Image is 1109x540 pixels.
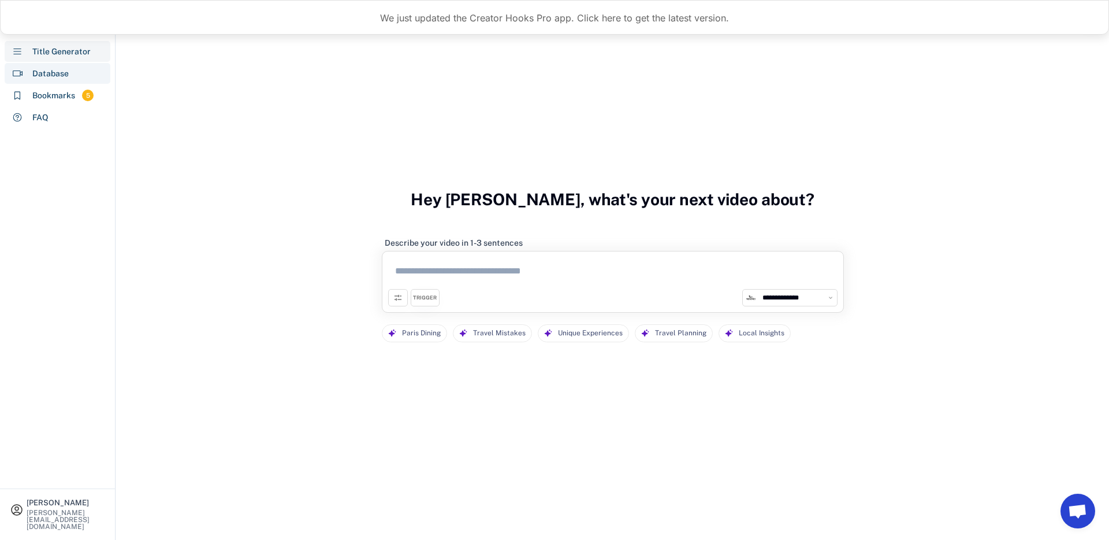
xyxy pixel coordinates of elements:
div: Database [32,68,69,80]
div: Travel Planning [655,325,706,342]
div: FAQ [32,112,49,124]
div: [PERSON_NAME] [27,499,105,506]
a: Open chat [1060,494,1095,528]
img: channels4_profile.jpg [746,293,756,303]
div: 5 [82,91,94,101]
div: Unique Experiences [558,325,623,342]
div: [PERSON_NAME][EMAIL_ADDRESS][DOMAIN_NAME] [27,509,105,530]
div: Title Generator [32,46,91,58]
div: Local Insights [739,325,784,342]
div: TRIGGER [413,294,437,302]
div: Describe your video in 1-3 sentences [385,238,523,248]
h3: Hey [PERSON_NAME], what's your next video about? [411,177,814,221]
div: Bookmarks [32,90,75,102]
div: Travel Mistakes [473,325,526,342]
div: Paris Dining [402,325,441,342]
